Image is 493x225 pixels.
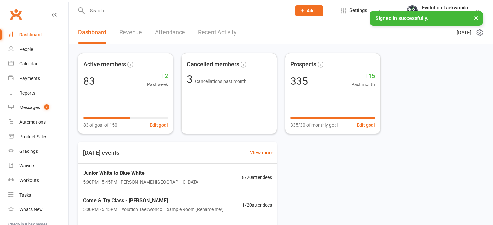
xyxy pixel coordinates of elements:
[8,57,68,71] a: Calendar
[8,71,68,86] a: Payments
[8,144,68,159] a: Gradings
[19,32,42,37] div: Dashboard
[349,3,367,18] span: Settings
[351,72,375,81] span: +15
[19,119,46,125] div: Automations
[83,169,200,177] span: Junior White to Blue White
[19,149,38,154] div: Gradings
[242,201,272,208] span: 1 / 20 attendees
[8,173,68,188] a: Workouts
[406,4,419,17] img: thumb_image1716958358.png
[242,174,272,181] span: 8 / 20 attendees
[85,6,287,15] input: Search...
[19,134,47,139] div: Product Sales
[8,115,68,129] a: Automations
[422,5,468,11] div: Evolution Taekwondo
[187,73,195,85] span: 3
[357,121,375,129] button: Edit goal
[19,192,31,197] div: Tasks
[8,6,24,23] a: Clubworx
[119,21,142,44] a: Revenue
[198,21,237,44] a: Recent Activity
[19,90,35,96] div: Reports
[147,81,168,88] span: Past week
[187,60,239,69] span: Cancelled members
[8,129,68,144] a: Product Sales
[8,202,68,217] a: What's New
[8,100,68,115] a: Messages 2
[19,178,39,183] div: Workouts
[83,178,200,186] span: 5:00PM - 5:45PM | [PERSON_NAME] | [GEOGRAPHIC_DATA]
[8,28,68,42] a: Dashboard
[19,207,43,212] div: What's New
[8,42,68,57] a: People
[290,121,338,129] span: 335/30 of monthly goal
[150,121,168,129] button: Edit goal
[147,72,168,81] span: +2
[351,81,375,88] span: Past month
[155,21,185,44] a: Attendance
[19,47,33,52] div: People
[290,76,308,86] div: 335
[44,104,49,110] span: 2
[250,149,273,157] a: View more
[19,105,40,110] div: Messages
[78,147,124,159] h3: [DATE] events
[8,86,68,100] a: Reports
[307,8,315,13] span: Add
[290,60,316,69] span: Prospects
[470,11,482,25] button: ×
[8,159,68,173] a: Waivers
[8,188,68,202] a: Tasks
[457,29,471,37] span: [DATE]
[19,76,40,81] div: Payments
[422,11,468,17] div: Evolution Taekwondo
[19,61,38,66] div: Calendar
[83,76,95,86] div: 83
[195,79,247,84] span: Cancellations past month
[375,15,428,21] span: Signed in successfully.
[83,206,224,213] span: 5:00PM - 5:45PM | Evolution Taekwondo | Example Room (Rename me!)
[78,21,106,44] a: Dashboard
[83,60,126,69] span: Active members
[295,5,323,16] button: Add
[19,163,35,168] div: Waivers
[83,197,224,205] span: Come & Try Class - [PERSON_NAME]
[83,121,117,129] span: 83 of goal of 150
